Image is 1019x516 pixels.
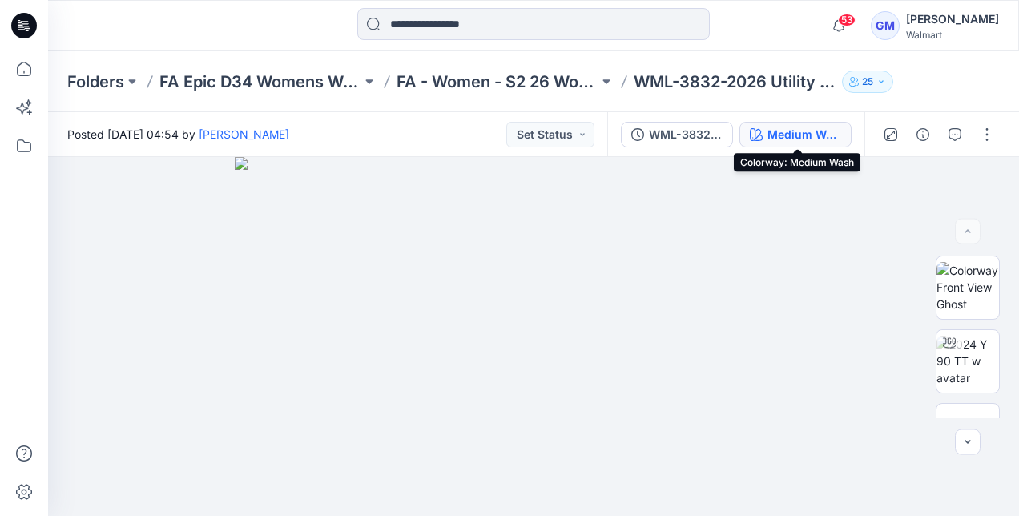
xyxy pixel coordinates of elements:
[767,126,841,143] div: Medium Wash
[649,126,723,143] div: WML-3832-2026_Rev1_Utility Shorts_Full Colorway
[906,10,999,29] div: [PERSON_NAME]
[936,262,999,312] img: Colorway Front View Ghost
[906,29,999,41] div: Walmart
[838,14,856,26] span: 53
[235,157,833,516] img: eyJhbGciOiJIUzI1NiIsImtpZCI6IjAiLCJzbHQiOiJzZXMiLCJ0eXAiOiJKV1QifQ.eyJkYXRhIjp7InR5cGUiOiJzdG9yYW...
[199,127,289,141] a: [PERSON_NAME]
[936,336,999,386] img: 2024 Y 90 TT w avatar
[67,71,124,93] a: Folders
[862,73,873,91] p: 25
[842,71,893,93] button: 25
[910,122,936,147] button: Details
[397,71,598,93] a: FA - Women - S2 26 Woven Board
[634,71,836,93] p: WML-3832-2026 Utility Shorts
[871,11,900,40] div: GM
[67,126,289,143] span: Posted [DATE] 04:54 by
[159,71,361,93] a: FA Epic D34 Womens Woven
[621,122,733,147] button: WML-3832-2026_Rev1_Utility Shorts_Full Colorway
[739,122,852,147] button: Medium Wash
